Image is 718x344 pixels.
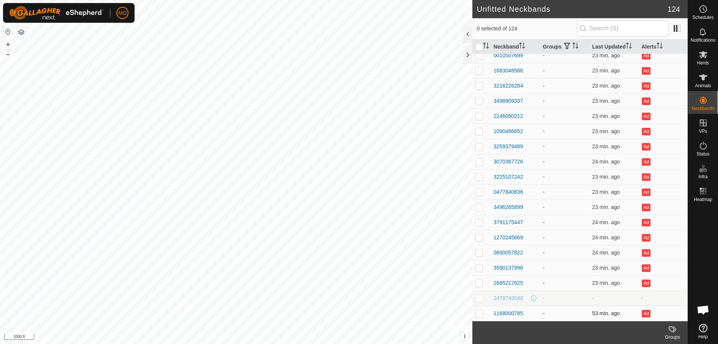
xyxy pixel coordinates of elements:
[668,3,680,15] span: 124
[592,234,620,240] span: Sep 17, 2025, 8:07 AM
[589,39,638,54] th: Last Updated
[540,199,589,215] td: -
[592,52,620,58] span: Sep 17, 2025, 8:09 AM
[699,129,707,134] span: VPs
[642,67,650,75] button: Ad
[494,234,523,242] div: 1270245669
[17,28,26,37] button: Map Layers
[540,154,589,169] td: -
[657,44,663,50] p-sorticon: Activate to sort
[540,169,589,184] td: -
[592,159,620,165] span: Sep 17, 2025, 8:08 AM
[483,44,489,50] p-sorticon: Activate to sort
[592,68,620,74] span: Sep 17, 2025, 8:09 AM
[626,44,632,50] p-sorticon: Activate to sort
[540,139,589,154] td: -
[592,143,620,149] span: Sep 17, 2025, 8:08 AM
[642,158,650,166] button: Ad
[244,334,266,341] a: Contact Us
[540,48,589,63] td: -
[638,39,688,54] th: Alerts
[540,184,589,199] td: -
[3,40,13,49] button: +
[691,106,714,111] span: Neckbands
[642,204,650,211] button: Ad
[540,291,589,306] td: -
[494,188,523,196] div: 0477840836
[464,333,466,339] span: i
[9,6,104,20] img: Gallagher Logo
[592,250,620,256] span: Sep 17, 2025, 8:07 AM
[697,61,709,65] span: Herds
[592,310,620,316] span: Sep 17, 2025, 7:38 AM
[642,249,650,257] button: Ad
[494,112,523,120] div: 2246050212
[577,20,669,36] input: Search (S)
[592,265,620,271] span: Sep 17, 2025, 8:08 AM
[540,78,589,93] td: -
[494,52,523,60] div: 0010507699
[698,335,708,339] span: Help
[540,93,589,108] td: -
[592,174,620,180] span: Sep 17, 2025, 8:08 AM
[491,39,540,54] th: Neckband
[592,204,620,210] span: Sep 17, 2025, 8:08 AM
[592,295,594,301] span: -
[494,279,523,287] div: 2685217625
[592,98,620,104] span: Sep 17, 2025, 8:09 AM
[695,83,711,88] span: Animals
[206,334,235,341] a: Privacy Policy
[540,275,589,291] td: -
[540,108,589,124] td: -
[494,97,523,105] div: 3498909337
[592,128,620,134] span: Sep 17, 2025, 8:08 AM
[540,39,589,54] th: Groups
[642,310,650,317] button: Ad
[592,189,620,195] span: Sep 17, 2025, 8:08 AM
[3,27,13,36] button: Reset Map
[592,113,620,119] span: Sep 17, 2025, 8:09 AM
[461,332,469,341] button: i
[642,97,650,105] button: Ad
[692,15,713,20] span: Schedules
[642,234,650,242] button: Ad
[642,128,650,135] button: Ad
[692,298,715,321] div: Open chat
[494,127,523,135] div: 1090466652
[540,245,589,260] td: -
[642,143,650,151] button: Ad
[642,173,650,181] button: Ad
[494,173,523,181] div: 3225107242
[688,321,718,342] a: Help
[642,264,650,272] button: Ad
[694,197,712,202] span: Heatmap
[642,52,650,60] button: Ad
[642,280,650,287] button: Ad
[691,38,715,42] span: Notifications
[657,334,688,341] div: Groups
[494,249,523,257] div: 0890057822
[118,9,127,17] span: MD
[592,280,620,286] span: Sep 17, 2025, 8:08 AM
[477,5,668,14] h2: Unfitted Neckbands
[696,152,709,156] span: Status
[572,44,578,50] p-sorticon: Activate to sort
[642,113,650,120] button: Ad
[494,294,523,302] div: 2479749548
[494,309,523,317] div: 1168000785
[642,82,650,90] button: Ad
[3,50,13,59] button: –
[540,215,589,230] td: -
[592,83,620,89] span: Sep 17, 2025, 8:09 AM
[519,44,525,50] p-sorticon: Activate to sort
[494,264,523,272] div: 3590137996
[698,174,707,179] span: Infra
[494,203,523,211] div: 3496265899
[540,230,589,245] td: -
[477,25,577,33] span: 0 selected of 124
[540,124,589,139] td: -
[642,188,650,196] button: Ad
[494,67,523,75] div: 1683048586
[540,260,589,275] td: -
[638,291,688,306] td: -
